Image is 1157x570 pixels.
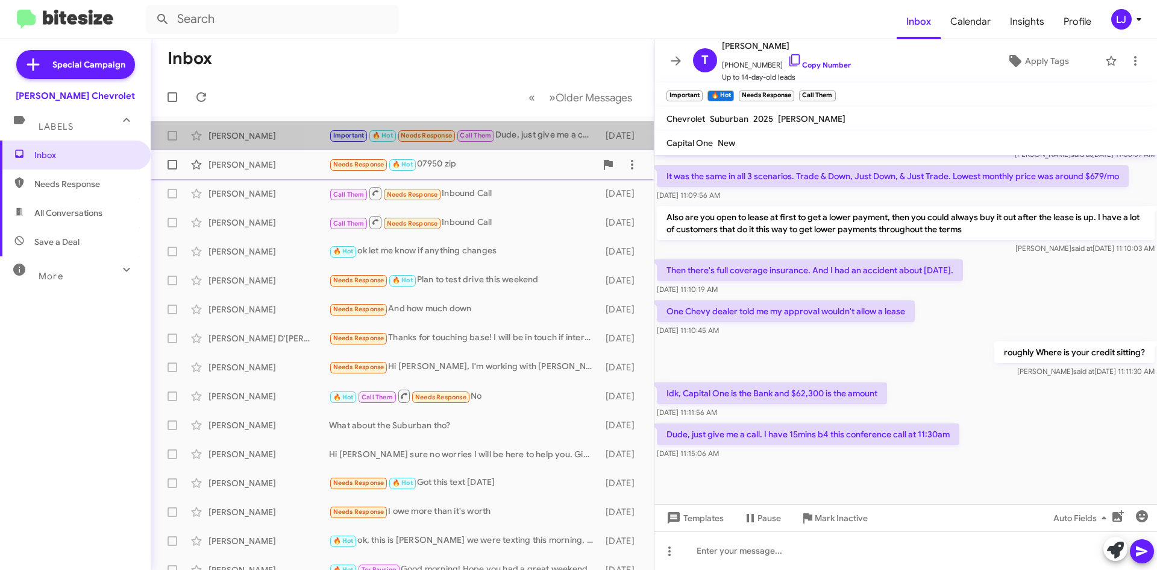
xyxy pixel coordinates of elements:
[34,149,137,161] span: Inbox
[333,220,365,227] span: Call Them
[799,90,835,101] small: Call Them
[39,271,63,282] span: More
[666,138,713,148] span: Capital One
[600,188,644,200] div: [DATE]
[722,71,851,83] span: Up to 14-day-old leads
[146,5,399,34] input: Search
[209,303,329,315] div: [PERSON_NAME]
[657,382,887,404] p: Idk, Capital One is the Bank and $62,300 is the amount
[329,331,600,345] div: Thanks for touching base! I will be in touch if interested. Thanks
[329,448,600,460] div: Hi [PERSON_NAME] sure no worries I will be here to help you. Give me call at [PHONE_NUMBER] or my...
[329,419,600,431] div: What about the Suburban tho?
[733,507,791,529] button: Pause
[1053,507,1111,529] span: Auto Fields
[815,507,868,529] span: Mark Inactive
[415,393,466,401] span: Needs Response
[329,534,600,548] div: ok, this is [PERSON_NAME] we were texting this morning, just shoot me a text on the other number ...
[39,121,74,132] span: Labels
[1101,9,1144,30] button: LJ
[600,361,644,373] div: [DATE]
[657,259,963,281] p: Then there's full coverage insurance. And I had an accident about [DATE].
[1044,507,1121,529] button: Auto Fields
[209,159,329,171] div: [PERSON_NAME]
[600,217,644,229] div: [DATE]
[209,217,329,229] div: [PERSON_NAME]
[372,131,393,139] span: 🔥 Hot
[329,388,600,404] div: No
[788,60,851,69] a: Copy Number
[542,85,639,110] button: Next
[209,477,329,489] div: [PERSON_NAME]
[710,113,748,124] span: Suburban
[556,91,632,104] span: Older Messages
[392,276,413,284] span: 🔥 Hot
[707,90,733,101] small: 🔥 Hot
[209,245,329,258] div: [PERSON_NAME]
[600,419,644,431] div: [DATE]
[722,53,851,71] span: [PHONE_NUMBER]
[976,50,1099,72] button: Apply Tags
[600,448,644,460] div: [DATE]
[333,479,384,487] span: Needs Response
[600,130,644,142] div: [DATE]
[521,85,542,110] button: Previous
[333,334,384,342] span: Needs Response
[329,244,600,258] div: ok let me know if anything changes
[778,113,845,124] span: [PERSON_NAME]
[392,479,413,487] span: 🔥 Hot
[209,130,329,142] div: [PERSON_NAME]
[1071,244,1093,253] span: said at
[657,326,719,335] span: [DATE] 11:10:45 AM
[333,537,354,545] span: 🔥 Hot
[600,274,644,287] div: [DATE]
[666,90,703,101] small: Important
[791,507,877,529] button: Mark Inactive
[209,332,329,344] div: [PERSON_NAME] D'[PERSON_NAME]
[722,39,851,53] span: [PERSON_NAME]
[209,361,329,373] div: [PERSON_NAME]
[329,505,600,519] div: I owe more than it's worth
[897,4,941,39] a: Inbox
[654,507,733,529] button: Templates
[657,423,959,445] p: Dude, just give me a call. I have 15mins b4 this conference call at 11:30am
[941,4,1000,39] a: Calendar
[600,535,644,547] div: [DATE]
[739,90,794,101] small: Needs Response
[1017,367,1155,376] span: [PERSON_NAME] [DATE] 11:11:30 AM
[329,186,600,201] div: Inbound Call
[657,285,718,294] span: [DATE] 11:10:19 AM
[657,165,1129,187] p: It was the same in all 3 scenarios. Trade & Down, Just Down, & Just Trade. Lowest monthly price w...
[522,85,639,110] nav: Page navigation example
[1073,367,1094,376] span: said at
[666,113,705,124] span: Chevrolet
[34,207,102,219] span: All Conversations
[34,236,80,248] span: Save a Deal
[701,51,709,70] span: T
[387,220,438,227] span: Needs Response
[657,300,915,322] p: One Chevy dealer told me my approval wouldn't allow a lease
[664,507,724,529] span: Templates
[333,363,384,371] span: Needs Response
[718,138,735,148] span: New
[392,160,413,168] span: 🔥 Hot
[209,390,329,402] div: [PERSON_NAME]
[1000,4,1054,39] span: Insights
[387,191,438,198] span: Needs Response
[333,276,384,284] span: Needs Response
[600,245,644,258] div: [DATE]
[209,188,329,200] div: [PERSON_NAME]
[657,191,720,200] span: [DATE] 11:09:56 AM
[16,90,135,102] div: [PERSON_NAME] Chevrolet
[329,128,600,142] div: Dude, just give me a call. I have 15mins b4 this conference call at 11:30am
[1025,50,1069,72] span: Apply Tags
[1054,4,1101,39] a: Profile
[460,131,491,139] span: Call Them
[657,408,717,417] span: [DATE] 11:11:56 AM
[329,476,600,490] div: Got this text [DATE]
[549,90,556,105] span: »
[333,508,384,516] span: Needs Response
[329,157,596,171] div: 07950 zip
